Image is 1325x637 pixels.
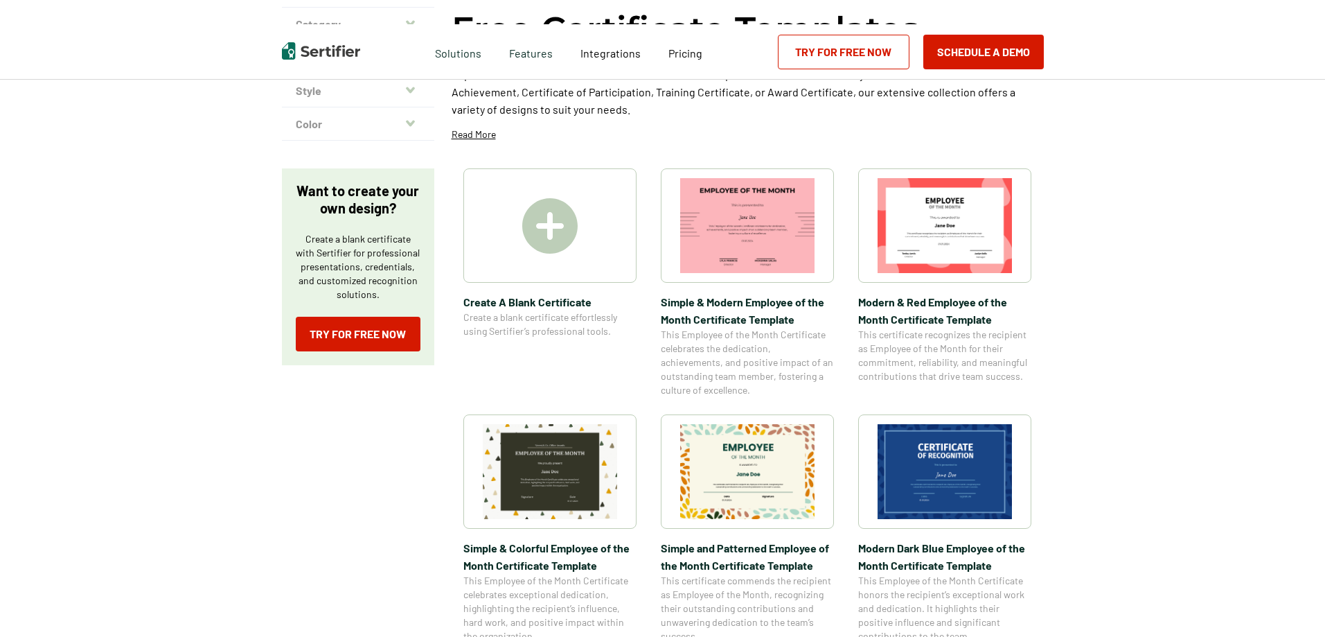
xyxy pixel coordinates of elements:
h1: Free Certificate Templates [452,7,919,52]
a: Try for Free Now [778,35,909,69]
span: Solutions [435,43,481,60]
span: Create A Blank Certificate [463,293,637,311]
a: Pricing [668,43,702,60]
span: Create a blank certificate effortlessly using Sertifier’s professional tools. [463,311,637,338]
img: Modern & Red Employee of the Month Certificate Template [878,178,1012,273]
p: Want to create your own design? [296,182,420,217]
iframe: Chat Widget [1256,570,1325,637]
img: Simple & Colorful Employee of the Month Certificate Template [483,424,617,519]
img: Sertifier | Digital Credentialing Platform [282,42,360,60]
a: Simple & Modern Employee of the Month Certificate TemplateSimple & Modern Employee of the Month C... [661,168,834,397]
p: Create a blank certificate with Sertifier for professional presentations, credentials, and custom... [296,232,420,302]
span: Modern & Red Employee of the Month Certificate Template [858,293,1031,328]
img: Simple & Modern Employee of the Month Certificate Template [680,178,815,273]
img: Modern Dark Blue Employee of the Month Certificate Template [878,424,1012,519]
a: Modern & Red Employee of the Month Certificate TemplateModern & Red Employee of the Month Certifi... [858,168,1031,397]
span: Features [509,43,553,60]
button: Color [282,107,434,141]
span: This certificate recognizes the recipient as Employee of the Month for their commitment, reliabil... [858,328,1031,383]
a: Integrations [580,43,641,60]
span: Pricing [668,46,702,60]
p: Explore a wide selection of customizable certificate templates at Sertifier. Whether you need a C... [452,66,1044,118]
span: This Employee of the Month Certificate celebrates the dedication, achievements, and positive impa... [661,328,834,397]
p: Read More [452,128,496,141]
button: Style [282,74,434,107]
span: Simple & Modern Employee of the Month Certificate Template [661,293,834,328]
img: Create A Blank Certificate [522,198,578,254]
a: Try for Free Now [296,317,420,351]
span: Integrations [580,46,641,60]
img: Simple and Patterned Employee of the Month Certificate Template [680,424,815,519]
span: Modern Dark Blue Employee of the Month Certificate Template [858,539,1031,574]
span: Simple and Patterned Employee of the Month Certificate Template [661,539,834,574]
button: Category [282,8,434,41]
span: Simple & Colorful Employee of the Month Certificate Template [463,539,637,574]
